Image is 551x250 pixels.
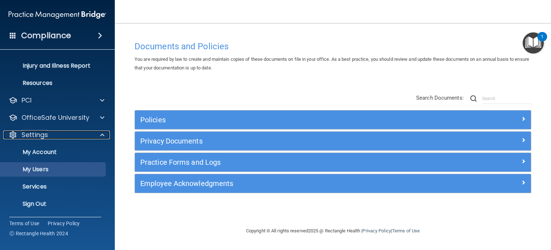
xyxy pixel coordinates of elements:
[5,200,103,208] p: Sign Out
[21,31,71,41] h4: Compliance
[22,113,89,122] p: OfficeSafe University
[22,96,32,105] p: PCI
[5,166,103,173] p: My Users
[9,230,68,237] span: Ⓒ Rectangle Health 2024
[9,8,106,22] img: PMB logo
[9,220,39,227] a: Terms of Use
[22,131,48,139] p: Settings
[202,219,464,242] div: Copyright © All rights reserved 2025 @ Rectangle Health | |
[140,156,526,168] a: Practice Forms and Logs
[5,183,103,190] p: Services
[541,37,543,46] div: 1
[140,179,427,187] h5: Employee Acknowledgments
[470,95,477,102] img: ic-search.3b580494.png
[140,137,427,145] h5: Privacy Documents
[5,62,103,69] p: Injury and Illness Report
[48,220,80,227] a: Privacy Policy
[140,135,526,147] a: Privacy Documents
[416,95,464,101] span: Search Documents:
[5,79,103,87] p: Resources
[140,114,526,126] a: Policies
[5,149,103,156] p: My Account
[135,56,529,71] span: You are required by law to create and maintain copies of these documents on file in your office. ...
[362,228,391,233] a: Privacy Policy
[140,178,526,189] a: Employee Acknowledgments
[135,42,531,51] h4: Documents and Policies
[140,116,427,124] h5: Policies
[9,131,104,139] a: Settings
[482,93,531,104] input: Search
[140,158,427,166] h5: Practice Forms and Logs
[523,32,544,54] button: Open Resource Center, 1 new notification
[392,228,420,233] a: Terms of Use
[9,96,104,105] a: PCI
[9,113,104,122] a: OfficeSafe University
